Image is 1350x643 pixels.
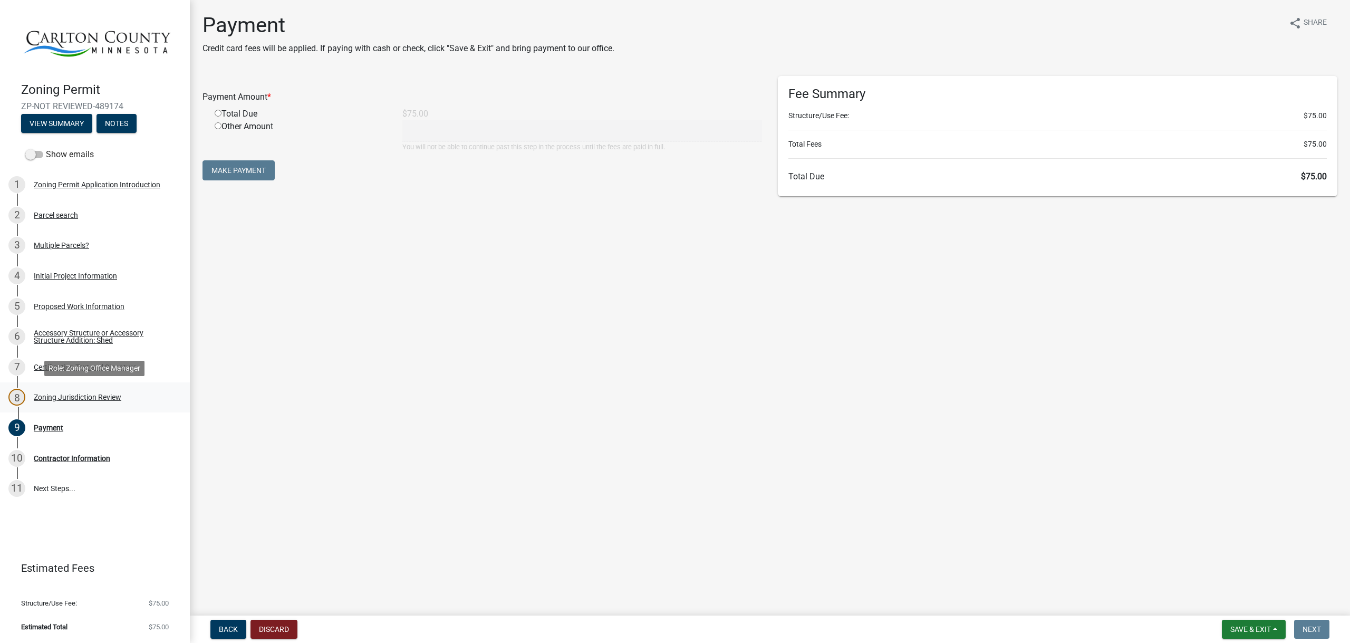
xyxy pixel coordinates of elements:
[195,91,770,103] div: Payment Amount
[149,623,169,630] span: $75.00
[8,558,173,579] a: Estimated Fees
[1294,620,1329,639] button: Next
[1303,625,1321,634] span: Next
[21,11,173,71] img: Carlton County, Minnesota
[34,424,63,431] div: Payment
[202,13,614,38] h1: Payment
[34,329,173,344] div: Accessory Structure or Accessory Structure Addition: Shed
[34,394,121,401] div: Zoning Jurisdiction Review
[25,148,94,161] label: Show emails
[21,600,77,607] span: Structure/Use Fee:
[1230,625,1271,634] span: Save & Exit
[8,328,25,345] div: 6
[219,625,238,634] span: Back
[21,120,92,129] wm-modal-confirm: Summary
[34,212,78,219] div: Parcel search
[1289,17,1301,30] i: share
[1304,110,1327,121] span: $75.00
[8,419,25,436] div: 9
[207,108,394,120] div: Total Due
[8,480,25,497] div: 11
[202,42,614,55] p: Credit card fees will be applied. If paying with cash or check, click "Save & Exit" and bring pay...
[788,87,1327,102] h6: Fee Summary
[1222,620,1286,639] button: Save & Exit
[1304,17,1327,30] span: Share
[250,620,297,639] button: Discard
[21,623,67,630] span: Estimated Total
[210,620,246,639] button: Back
[34,363,137,371] div: Certification Text and Signature
[788,139,1327,150] li: Total Fees
[97,114,137,133] button: Notes
[788,110,1327,121] li: Structure/Use Fee:
[8,389,25,406] div: 8
[21,114,92,133] button: View Summary
[8,450,25,467] div: 10
[1280,13,1335,33] button: shareShare
[21,82,181,98] h4: Zoning Permit
[8,207,25,224] div: 2
[34,455,110,462] div: Contractor Information
[8,359,25,376] div: 7
[8,298,25,315] div: 5
[149,600,169,607] span: $75.00
[34,242,89,249] div: Multiple Parcels?
[788,171,1327,181] h6: Total Due
[1301,171,1327,181] span: $75.00
[1304,139,1327,150] span: $75.00
[207,120,394,152] div: Other Amount
[21,101,169,111] span: ZP-NOT REVIEWED-489174
[8,237,25,254] div: 3
[202,160,275,180] button: Make Payment
[8,267,25,284] div: 4
[97,120,137,129] wm-modal-confirm: Notes
[8,176,25,193] div: 1
[34,303,124,310] div: Proposed Work Information
[44,361,144,376] div: Role: Zoning Office Manager
[34,181,160,188] div: Zoning Permit Application Introduction
[34,272,117,280] div: Initial Project Information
